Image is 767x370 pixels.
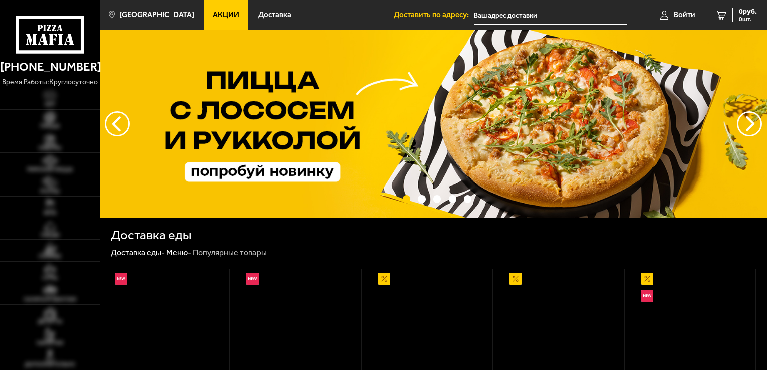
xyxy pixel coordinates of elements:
img: Новинка [641,290,653,302]
span: Войти [674,11,695,19]
button: следующий [105,111,130,136]
h1: Доставка еды [111,229,191,242]
img: Новинка [246,273,259,285]
button: точки переключения [464,195,471,203]
a: Доставка еды- [111,248,165,257]
span: Доставить по адресу: [394,11,474,19]
span: Доставка [258,11,291,19]
img: Акционный [641,273,653,285]
button: точки переключения [449,195,456,203]
input: Ваш адрес доставки [474,6,627,25]
div: Популярные товары [193,248,267,258]
button: точки переключения [418,195,425,203]
button: предыдущий [737,111,762,136]
button: точки переключения [403,195,410,203]
span: 0 руб. [739,8,757,15]
img: Новинка [115,273,127,285]
span: [GEOGRAPHIC_DATA] [119,11,194,19]
img: Акционный [509,273,522,285]
button: точки переключения [433,195,441,203]
span: 0 шт. [739,16,757,22]
span: Акции [213,11,239,19]
img: Акционный [378,273,390,285]
a: Меню- [166,248,191,257]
